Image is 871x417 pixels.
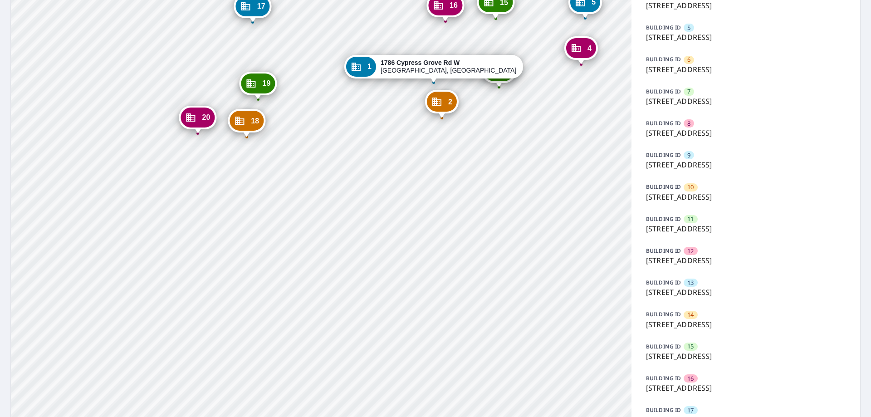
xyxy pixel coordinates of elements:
[202,114,210,121] span: 20
[646,351,846,362] p: [STREET_ADDRESS]
[262,80,270,87] span: 19
[687,183,694,191] span: 10
[179,106,216,134] div: Dropped pin, building 20, Commercial property, 3301 N Fm 1417 Sherman, TX 75092
[646,310,681,318] p: BUILDING ID
[646,215,681,223] p: BUILDING ID
[646,319,846,330] p: [STREET_ADDRESS]
[687,87,690,96] span: 7
[646,88,681,95] p: BUILDING ID
[646,32,846,43] p: [STREET_ADDRESS]
[257,3,265,10] span: 17
[646,55,681,63] p: BUILDING ID
[646,279,681,286] p: BUILDING ID
[687,24,690,32] span: 5
[687,406,694,415] span: 17
[381,59,517,74] div: [GEOGRAPHIC_DATA], [GEOGRAPHIC_DATA] 75092
[564,36,598,64] div: Dropped pin, building 4, Commercial property, 1762 Cypress Grove Rd W Sherman, TX 75092
[646,64,846,75] p: [STREET_ADDRESS]
[646,255,846,266] p: [STREET_ADDRESS]
[646,24,681,31] p: BUILDING ID
[687,55,690,64] span: 6
[687,374,694,383] span: 16
[367,63,372,70] span: 1
[646,151,681,159] p: BUILDING ID
[646,96,846,107] p: [STREET_ADDRESS]
[646,247,681,255] p: BUILDING ID
[687,119,690,128] span: 8
[687,151,690,160] span: 9
[687,310,694,319] span: 14
[646,383,846,393] p: [STREET_ADDRESS]
[587,45,592,52] span: 4
[381,59,460,66] strong: 1786 Cypress Grove Rd W
[646,406,681,414] p: BUILDING ID
[239,72,277,100] div: Dropped pin, building 19, Commercial property, 3301 N Fm 1417 Sherman, TX 75092
[687,342,694,351] span: 15
[251,118,259,124] span: 18
[425,90,459,118] div: Dropped pin, building 2, Commercial property, 1786 Cypress Grove Rd W Sherman, TX 75092
[646,374,681,382] p: BUILDING ID
[344,55,523,83] div: Dropped pin, building 1, Commercial property, 1786 Cypress Grove Rd W Sherman, TX 75092
[448,98,452,105] span: 2
[450,2,458,9] span: 16
[646,159,846,170] p: [STREET_ADDRESS]
[646,119,681,127] p: BUILDING ID
[646,343,681,350] p: BUILDING ID
[646,183,681,191] p: BUILDING ID
[687,279,694,287] span: 13
[228,109,265,137] div: Dropped pin, building 18, Commercial property, 3301 N Fm 1417 Sherman, TX 75092
[646,287,846,298] p: [STREET_ADDRESS]
[687,215,694,223] span: 11
[646,223,846,234] p: [STREET_ADDRESS]
[687,247,694,255] span: 12
[646,128,846,138] p: [STREET_ADDRESS]
[646,191,846,202] p: [STREET_ADDRESS]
